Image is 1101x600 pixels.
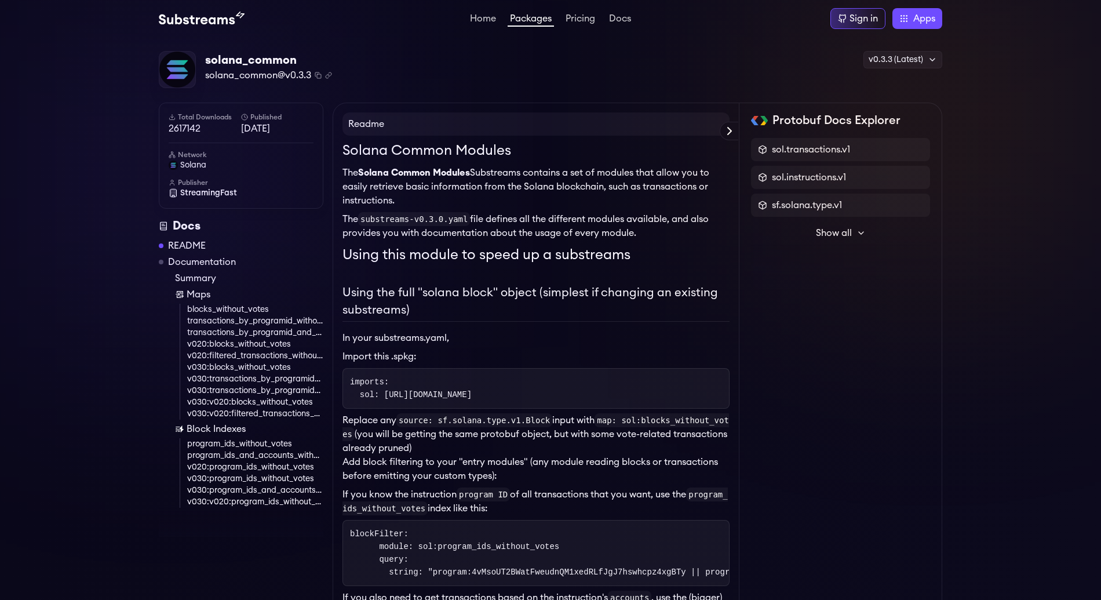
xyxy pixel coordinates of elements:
[187,339,323,350] a: v020:blocks_without_votes
[187,397,323,408] a: v030:v020:blocks_without_votes
[863,51,942,68] div: v0.3.3 (Latest)
[168,239,206,253] a: README
[816,226,852,240] span: Show all
[342,488,730,515] p: If you know the instruction of all transactions that you want, use the index like this:
[342,284,730,322] h2: Using the full "solana block" object (simplest if changing an existing substreams)
[159,52,195,88] img: Package Logo
[175,271,323,285] a: Summary
[350,377,472,399] code: imports: sol: [URL][DOMAIN_NAME]
[169,122,241,136] span: 2617142
[315,72,322,79] button: Copy package name and version
[325,72,332,79] button: Copy .spkg link to clipboard
[342,350,730,363] li: Import this .spkg:
[180,159,206,171] span: solana
[159,218,323,234] div: Docs
[159,12,245,26] img: Substream's logo
[169,150,313,159] h6: Network
[187,304,323,315] a: blocks_without_votes
[187,496,323,508] a: v030:v020:program_ids_without_votes
[772,198,842,212] span: sf.solana.type.v1
[342,413,730,455] p: Replace any input with (you will be getting the same protobuf object, but with some vote-related ...
[751,221,930,245] button: Show all
[175,290,184,299] img: Map icon
[342,331,730,345] p: In your substreams.yaml,
[169,178,313,187] h6: Publisher
[175,288,323,301] a: Maps
[342,166,730,208] p: The Substreams contains a set of modules that allow you to easily retrieve basic information from...
[913,12,935,26] span: Apps
[342,212,730,240] p: The file defines all the different modules available, and also provides you with documentation ab...
[772,143,850,157] span: sol.transactions.v1
[175,424,184,434] img: Block Index icon
[830,8,885,29] a: Sign in
[187,362,323,373] a: v030:blocks_without_votes
[187,473,323,485] a: v030:program_ids_without_votes
[205,68,311,82] span: solana_common@v0.3.3
[169,161,178,170] img: solana
[342,245,730,266] h1: Using this module to speed up a substreams
[187,450,323,461] a: program_ids_and_accounts_without_votes
[187,438,323,450] a: program_ids_without_votes
[396,413,552,427] code: source: sf.solana.type.v1.Block
[187,385,323,397] a: v030:transactions_by_programid_and_account_without_votes
[169,112,241,122] h6: Total Downloads
[468,14,498,26] a: Home
[187,315,323,327] a: transactions_by_programid_without_votes
[342,413,729,441] code: map: sol:blocks_without_votes
[563,14,597,26] a: Pricing
[241,112,313,122] h6: Published
[772,112,901,129] h2: Protobuf Docs Explorer
[772,170,846,184] span: sol.instructions.v1
[850,12,878,26] div: Sign in
[607,14,633,26] a: Docs
[175,422,323,436] a: Block Indexes
[169,187,313,199] a: StreamingFast
[168,255,236,269] a: Documentation
[187,408,323,420] a: v030:v020:filtered_transactions_without_votes
[187,350,323,362] a: v020:filtered_transactions_without_votes
[187,485,323,496] a: v030:program_ids_and_accounts_without_votes
[358,212,470,226] code: substreams-v0.3.0.yaml
[457,488,510,501] code: program ID
[205,52,332,68] div: solana_common
[180,187,237,199] span: StreamingFast
[342,488,728,515] code: program_ids_without_votes
[342,112,730,136] h4: Readme
[508,14,554,27] a: Packages
[187,461,323,473] a: v020:program_ids_without_votes
[187,327,323,339] a: transactions_by_programid_and_account_without_votes
[169,159,313,171] a: solana
[342,455,730,483] p: Add block filtering to your "entry modules" (any module reading blocks or transactions before emi...
[350,529,964,577] code: blockFilter: module: sol:program_ids_without_votes query: string: "program:4vMsoUT2BWatFweudnQM1x...
[751,116,768,125] img: Protobuf
[241,122,313,136] span: [DATE]
[358,168,470,177] strong: Solana Common Modules
[342,140,730,161] h1: Solana Common Modules
[187,373,323,385] a: v030:transactions_by_programid_without_votes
